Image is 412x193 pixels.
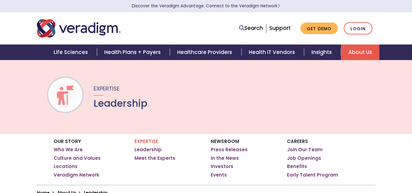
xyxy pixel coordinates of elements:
[54,155,101,161] a: Culture and Values
[287,172,338,178] a: Early Talent Program
[304,45,341,60] a: Insights
[269,24,291,32] a: Support
[287,155,321,161] a: Job Openings
[46,45,97,60] a: Life Sciences
[344,22,372,35] a: Login
[54,172,99,178] a: Veradigm Network
[211,155,239,161] a: In the News
[37,18,121,38] img: Veradigm logo
[287,163,307,170] a: Benefits
[287,147,323,153] a: Join Our Team
[54,147,83,153] a: Who We Are
[132,3,280,9] a: Discover the Veradigm Advantage: Connect to the Veradigm NetworkLearn More
[242,45,304,60] a: Health IT Vendors
[278,3,280,9] span: Learn More
[54,163,77,170] a: Locations
[239,24,263,32] a: Search
[134,147,162,153] a: Leadership
[170,45,241,60] a: Healthcare Providers
[211,163,233,170] a: Investors
[211,147,248,153] a: Press Releases
[341,45,379,60] a: About Us
[300,23,338,34] a: Get Demo
[134,155,175,161] a: Meet the Experts
[94,85,120,92] span: Expertise
[97,45,170,60] a: Health Plans + Payers
[211,172,227,178] a: Events
[94,98,147,109] h1: Leadership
